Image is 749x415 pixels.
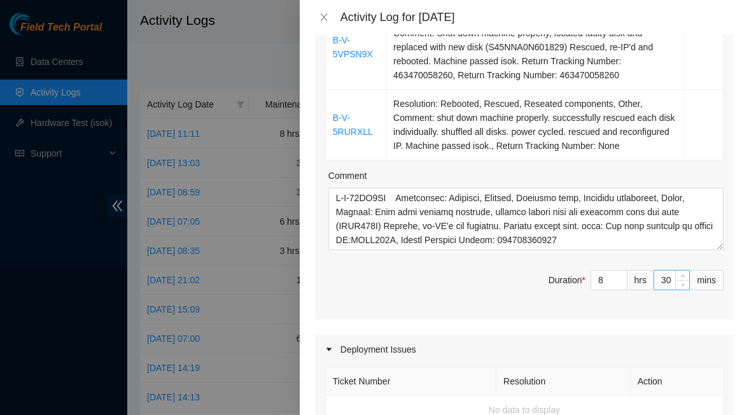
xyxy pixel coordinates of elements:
a: B-V-5RURXLL [333,113,373,137]
th: Resolution [496,367,631,396]
span: down [679,281,687,289]
div: mins [690,270,724,290]
a: B-V-5VPSN9X [333,35,373,59]
td: Resolution: Rebooted, Rescued, Reseated components, Other, Comment: shut down machine properly. s... [386,90,684,160]
label: Comment [328,169,367,183]
span: caret-right [325,346,333,353]
th: Action [631,367,724,396]
th: Ticket Number [326,367,496,396]
div: Duration [549,273,585,287]
div: hrs [627,270,654,290]
span: Decrease Value [675,280,689,290]
td: Resolution: Rebooted, Rescued, Reseated components, Other, Comment: Shut down machine properly, l... [386,5,684,90]
div: Deployment Issues [315,335,734,364]
span: Increase Value [675,271,689,280]
button: Close [315,11,333,24]
span: up [679,272,687,279]
span: close [319,12,329,22]
textarea: Comment [328,188,724,250]
div: Activity Log for [DATE] [340,10,734,24]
